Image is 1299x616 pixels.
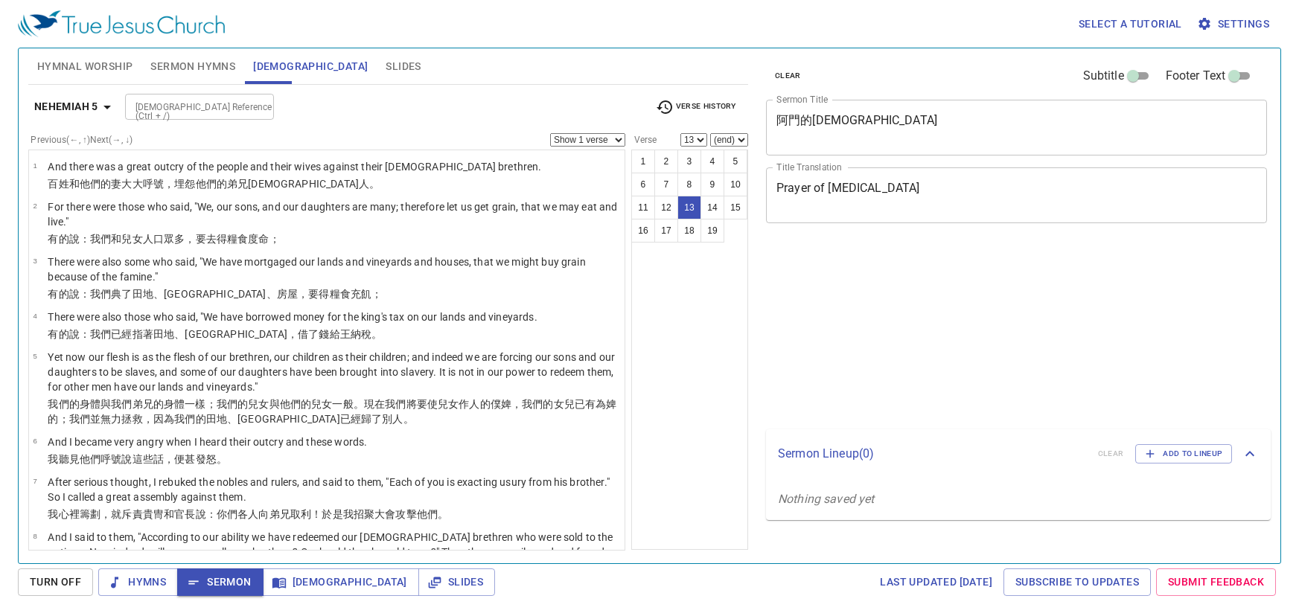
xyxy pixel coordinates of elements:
wh7704: 、[GEOGRAPHIC_DATA] [227,413,414,425]
span: clear [775,69,801,83]
button: 18 [677,219,701,243]
wh3820: 籌劃 [80,508,448,520]
wh1320: 一樣；我們的兒女 [48,398,616,425]
button: 14 [700,196,724,219]
button: Add to Lineup [1135,444,1232,463]
a: Last updated [DATE] [874,568,998,596]
wh1715: 充飢 [351,288,382,300]
span: Footer Text [1166,67,1226,85]
span: 6 [33,437,36,445]
wh7458: ； [371,288,382,300]
wh2734: 。 [217,453,227,465]
wh559: ：我們典了 [80,288,382,300]
iframe: from-child [760,239,1169,423]
button: Slides [418,568,495,596]
wh251: 取 [290,508,448,520]
button: 15 [724,196,747,219]
p: 有的 [48,327,537,341]
wh5375: 利 [301,508,448,520]
button: Sermon [177,568,263,596]
wh3701: 給王 [330,328,383,340]
p: 有的 [48,231,620,246]
span: Subtitle [1083,67,1124,85]
span: Subscribe to Updates [1015,573,1139,591]
button: 1 [631,150,655,173]
wh3754: 已經歸了別人 [340,413,414,425]
button: Verse History [647,96,745,118]
p: And I became very angry when I heard their outcry and these words. [48,434,367,449]
button: 6 [631,173,655,196]
wh1697: ，便甚 [164,453,227,465]
wh4060: 。 [371,328,382,340]
wh251: [DEMOGRAPHIC_DATA]人 [248,178,380,190]
p: After serious thought, I rebuked the nobles and rulers, and said to them, "Each of you is exactin... [48,475,620,504]
label: Previous (←, ↑) Next (→, ↓) [31,135,133,144]
wh3754: ，借了 [287,328,382,340]
wh1419: 會 [385,508,448,520]
img: True Jesus Church [18,10,225,37]
wh2201: 說這些話 [121,453,227,465]
span: Select a tutorial [1079,15,1182,33]
wh3426: 說 [69,288,383,300]
button: 13 [677,196,701,219]
span: 7 [33,477,36,485]
textarea: Prayer of [MEDICAL_DATA] [776,181,1257,209]
wh1419: 呼號 [143,178,380,190]
span: Verse History [656,98,736,116]
p: 有的 [48,286,620,301]
p: And there was a great outcry of the people and their wives against their [DEMOGRAPHIC_DATA] breth... [48,159,541,174]
wh3426: 說 [69,233,280,245]
wh3064: 。 [369,178,380,190]
p: Sermon Lineup ( 0 ) [778,445,1086,463]
wh6148: 田地 [133,288,383,300]
textarea: 阿門的[DEMOGRAPHIC_DATA] [776,113,1257,141]
wh3867: 錢 [319,328,382,340]
span: 2 [33,202,36,210]
i: Nothing saved yet [778,492,875,506]
span: Sermon [189,573,251,591]
wh3966: 發怒 [196,453,227,465]
button: Hymns [98,568,178,596]
a: Submit Feedback [1156,568,1276,596]
wh3533: ；我們並無力 [59,413,414,425]
wh5414: 大 [374,508,448,520]
wh251: 的身體 [48,398,616,425]
wh559: ：我們和兒 [80,233,280,245]
button: 5 [724,150,747,173]
wh1715: 度命 [248,233,279,245]
wh6952: 攻擊他們。 [395,508,448,520]
a: Subscribe to Updates [1003,568,1151,596]
p: 我心裡 [48,507,620,522]
button: [DEMOGRAPHIC_DATA] [263,568,419,596]
span: Sermon Hymns [150,57,235,76]
wh5461: 說 [196,508,449,520]
span: 8 [33,532,36,540]
p: Yet now our flesh is as the flesh of our brethren, our children as their children; and indeed we ... [48,350,620,394]
button: 10 [724,173,747,196]
div: Sermon Lineup(0)clearAdd to Lineup [766,429,1271,478]
span: 4 [33,312,36,320]
button: 8 [677,173,701,196]
span: Add to Lineup [1145,447,1222,461]
wh6818: ，埋怨他們的弟兄 [164,178,380,190]
wh7227: ，要去得 [185,233,279,245]
b: Nehemiah 5 [34,97,98,116]
button: clear [766,67,810,85]
wh1121: 與他們的兒女 [48,398,616,425]
span: 5 [33,352,36,360]
wh559: ：你們各人 [206,508,448,520]
wh2715: 和官長 [164,508,448,520]
span: Hymnal Worship [37,57,133,76]
wh1121: 女 [133,233,280,245]
wh3947: 糧食 [227,233,280,245]
wh1323: 人口眾多 [143,233,280,245]
button: 4 [700,150,724,173]
span: Submit Feedback [1168,573,1264,591]
button: 19 [700,219,724,243]
button: 17 [654,219,678,243]
p: 百姓 [48,176,541,191]
button: Select a tutorial [1073,10,1188,38]
wh7704: 、[GEOGRAPHIC_DATA] [153,288,382,300]
wh3947: 糧食 [330,288,383,300]
wh7704: 、[GEOGRAPHIC_DATA] [174,328,382,340]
